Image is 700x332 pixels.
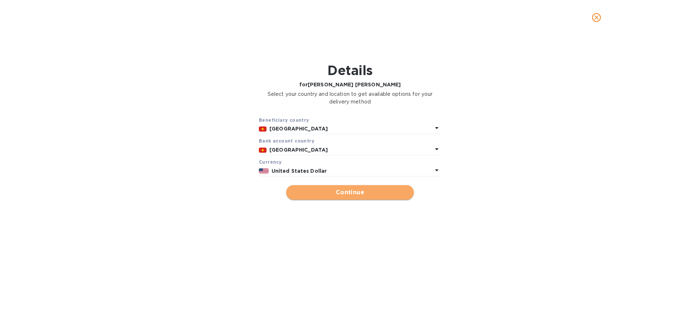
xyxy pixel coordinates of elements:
b: Currency [259,159,281,165]
h1: Details [259,63,441,78]
b: [GEOGRAPHIC_DATA] [269,147,328,153]
b: Bank account cоuntry [259,138,314,144]
b: for [PERSON_NAME] [PERSON_NAME] [299,82,401,87]
img: USD [259,168,269,173]
img: VN [259,126,267,132]
button: close [588,9,605,26]
p: Select your country and location to get available options for your delivery method [259,90,441,106]
span: Continue [292,188,408,197]
b: United States Dollar [272,168,327,174]
img: VN [259,148,267,153]
button: Continue [286,185,414,200]
b: [GEOGRAPHIC_DATA] [269,126,328,132]
b: Beneficiary country [259,117,309,123]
